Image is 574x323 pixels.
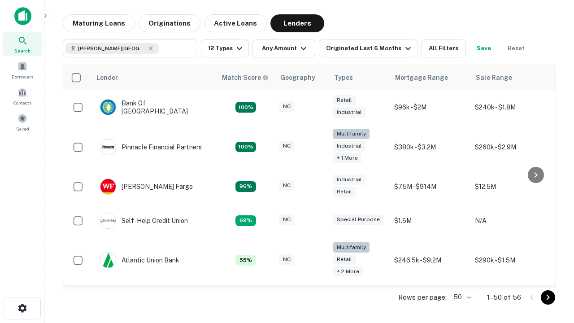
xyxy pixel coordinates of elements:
img: picture [100,253,116,268]
td: $96k - $2M [390,90,470,124]
p: Rows per page: [398,292,447,303]
div: Geography [280,72,315,83]
img: picture [100,213,116,228]
a: Borrowers [3,58,42,82]
div: Retail [333,254,356,265]
td: $240k - $1.8M [470,90,551,124]
div: + 1 more [333,153,361,163]
td: $480k - $3.1M [470,283,551,317]
th: Types [329,65,390,90]
span: Saved [16,125,29,132]
td: $380k - $3.2M [390,124,470,170]
div: Originated Last 6 Months [326,43,413,54]
div: Matching Properties: 10, hasApolloMatch: undefined [235,215,256,226]
button: Originated Last 6 Months [319,39,417,57]
td: $7.5M - $914M [390,170,470,204]
span: Borrowers [12,73,33,80]
div: Sale Range [476,72,512,83]
img: picture [100,100,116,115]
div: Matching Properties: 8, hasApolloMatch: undefined [235,255,256,266]
button: Reset [502,39,531,57]
iframe: Chat Widget [529,251,574,294]
span: Search [14,47,30,54]
div: Matching Properties: 14, hasApolloMatch: undefined [235,181,256,192]
button: Any Amount [252,39,315,57]
button: Active Loans [204,14,267,32]
a: Saved [3,110,42,134]
button: Lenders [270,14,324,32]
button: All Filters [421,39,466,57]
div: Lender [96,72,118,83]
div: Retail [333,187,356,197]
button: 12 Types [201,39,249,57]
div: Pinnacle Financial Partners [100,139,202,155]
img: picture [100,140,116,155]
div: NC [279,101,294,112]
div: Multifamily [333,129,370,139]
td: N/A [470,204,551,238]
a: Contacts [3,84,42,108]
td: $260k - $2.9M [470,124,551,170]
span: [PERSON_NAME][GEOGRAPHIC_DATA], [GEOGRAPHIC_DATA] [78,44,145,52]
img: picture [100,179,116,194]
div: Bank Of [GEOGRAPHIC_DATA] [100,99,208,115]
button: Originations [139,14,200,32]
div: Atlantic Union Bank [100,252,179,268]
th: Mortgage Range [390,65,470,90]
div: NC [279,141,294,151]
a: Search [3,32,42,56]
div: Matching Properties: 26, hasApolloMatch: undefined [235,142,256,153]
button: Go to next page [541,290,555,305]
img: capitalize-icon.png [14,7,31,25]
div: Industrial [333,141,365,151]
span: Contacts [13,99,31,106]
td: $290k - $1.5M [470,238,551,283]
div: Matching Properties: 15, hasApolloMatch: undefined [235,102,256,113]
div: Self-help Credit Union [100,213,188,229]
div: Retail [333,95,356,105]
button: Maturing Loans [63,14,135,32]
th: Capitalize uses an advanced AI algorithm to match your search with the best lender. The match sco... [217,65,275,90]
div: NC [279,254,294,265]
td: $12.5M [470,170,551,204]
button: Save your search to get updates of matches that match your search criteria. [470,39,498,57]
td: $246.5k - $9.2M [390,238,470,283]
td: $200k - $3.3M [390,283,470,317]
div: [PERSON_NAME] Fargo [100,179,193,195]
div: NC [279,214,294,225]
div: Industrial [333,107,365,118]
h6: Match Score [222,73,267,83]
th: Geography [275,65,329,90]
div: 50 [450,291,473,304]
td: $1.5M [390,204,470,238]
div: Capitalize uses an advanced AI algorithm to match your search with the best lender. The match sco... [222,73,269,83]
th: Sale Range [470,65,551,90]
div: + 2 more [333,266,363,277]
p: 1–50 of 56 [487,292,521,303]
div: Industrial [333,175,365,185]
div: Special Purpose [333,214,383,225]
div: Types [334,72,353,83]
div: NC [279,180,294,191]
div: Mortgage Range [395,72,448,83]
th: Lender [91,65,217,90]
div: Multifamily [333,242,370,253]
